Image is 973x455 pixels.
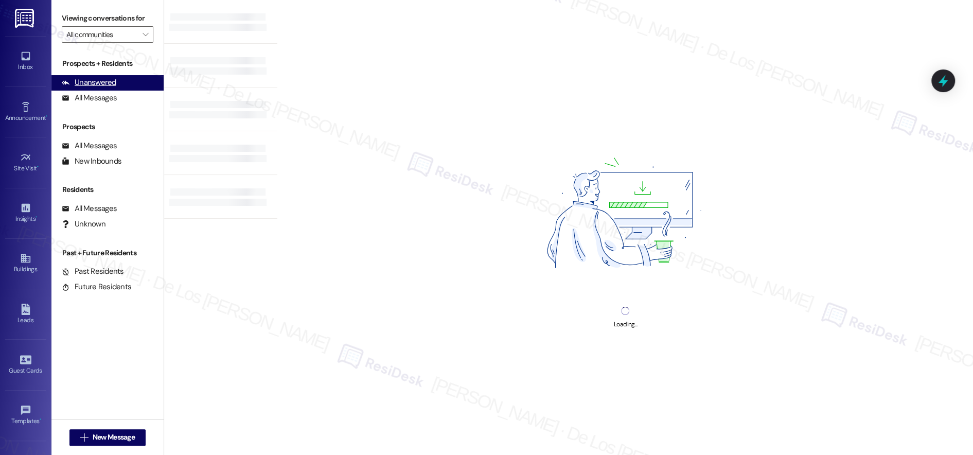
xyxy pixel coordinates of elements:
[80,433,88,442] i: 
[62,141,117,151] div: All Messages
[36,214,37,221] span: •
[62,219,105,230] div: Unknown
[93,432,135,443] span: New Message
[40,416,41,423] span: •
[51,58,164,69] div: Prospects + Residents
[66,26,137,43] input: All communities
[62,266,124,277] div: Past Residents
[62,10,153,26] label: Viewing conversations for
[15,9,36,28] img: ResiDesk Logo
[51,248,164,258] div: Past + Future Residents
[5,199,46,227] a: Insights •
[5,47,46,75] a: Inbox
[5,351,46,379] a: Guest Cards
[5,149,46,177] a: Site Visit •
[62,77,116,88] div: Unanswered
[62,282,131,292] div: Future Residents
[5,401,46,429] a: Templates •
[62,156,121,167] div: New Inbounds
[62,203,117,214] div: All Messages
[5,301,46,328] a: Leads
[69,429,146,446] button: New Message
[51,184,164,195] div: Residents
[37,163,39,170] span: •
[614,319,637,330] div: Loading...
[51,121,164,132] div: Prospects
[62,93,117,103] div: All Messages
[5,250,46,277] a: Buildings
[46,113,47,120] span: •
[143,30,148,39] i: 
